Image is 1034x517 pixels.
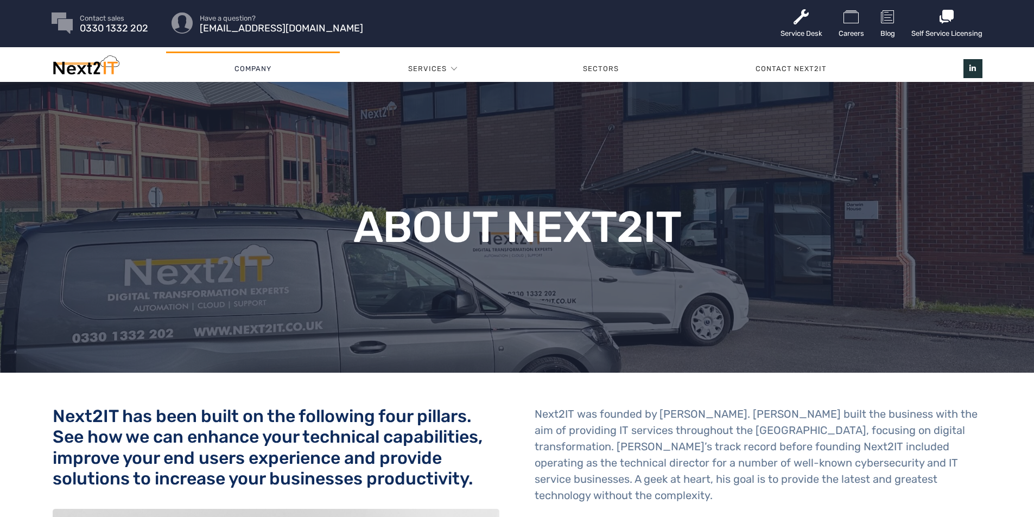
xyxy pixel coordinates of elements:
[687,53,895,85] a: Contact Next2IT
[80,15,148,22] span: Contact sales
[200,15,363,32] a: Have a question? [EMAIL_ADDRESS][DOMAIN_NAME]
[284,206,750,249] h1: About Next2IT
[535,406,981,503] p: Next2IT was founded by [PERSON_NAME]. [PERSON_NAME] built the business with the aim of providing ...
[200,25,363,32] span: [EMAIL_ADDRESS][DOMAIN_NAME]
[52,55,119,80] img: Next2IT
[200,15,363,22] span: Have a question?
[53,406,499,489] h2: Next2IT has been built on the following four pillars. See how we can enhance your technical capab...
[80,25,148,32] span: 0330 1332 202
[166,53,340,85] a: Company
[80,15,148,32] a: Contact sales 0330 1332 202
[408,53,447,85] a: Services
[515,53,688,85] a: Sectors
